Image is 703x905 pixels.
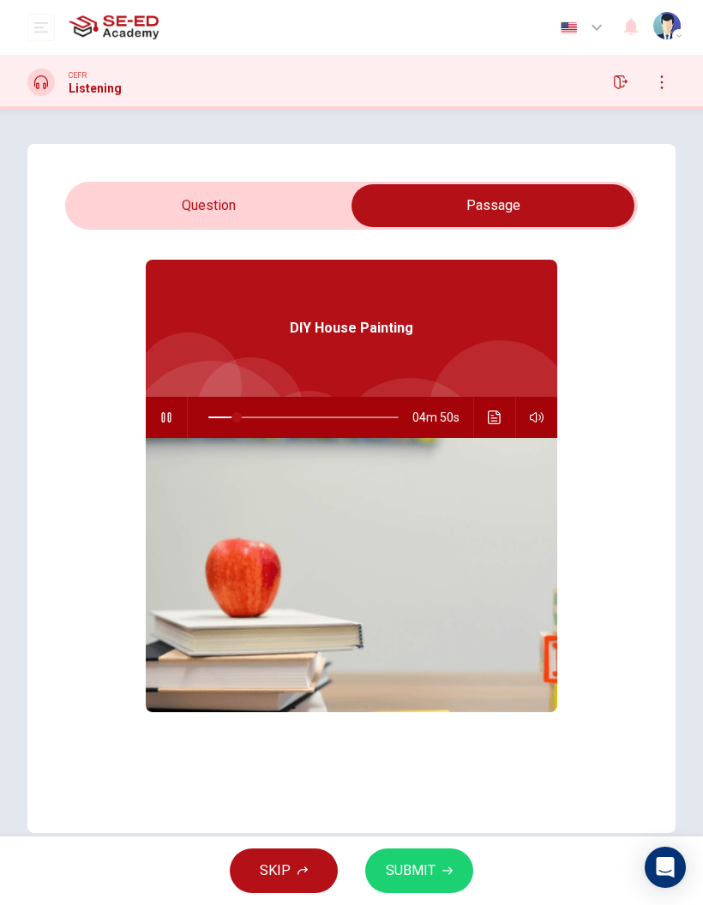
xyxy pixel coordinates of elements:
[386,859,436,883] span: SUBMIT
[645,847,686,888] div: Open Intercom Messenger
[653,12,681,39] img: Profile picture
[69,81,122,95] h1: Listening
[412,397,473,438] span: 04m 50s
[481,397,508,438] button: Click to see the audio transcription
[69,69,87,81] span: CEFR
[27,14,55,41] button: open mobile menu
[69,10,159,45] img: SE-ED Academy logo
[146,438,557,712] img: DIY House Painting
[230,848,338,893] button: SKIP
[365,848,473,893] button: SUBMIT
[558,21,580,34] img: en
[260,859,291,883] span: SKIP
[290,318,413,339] span: DIY House Painting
